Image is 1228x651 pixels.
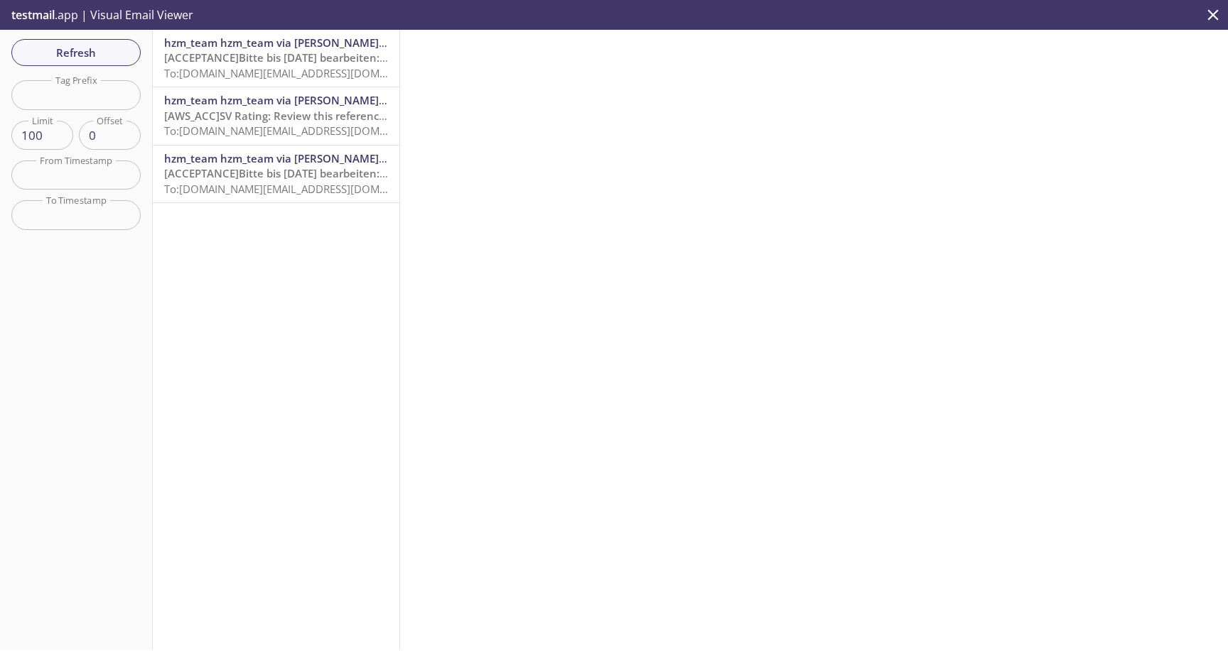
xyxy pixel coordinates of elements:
span: [AWS_ACC]SV Rating: Review this reference by [DATE]T14:53:36.748+0200 [164,109,540,123]
span: [ACCEPTANCE]Bitte bis [DATE] bearbeiten: Abschlusszeugnis für [PERSON_NAME] [164,50,577,65]
div: hzm_team hzm_team via [PERSON_NAME] Manager[AWS_ACC]SV Rating: Review this reference by [DATE]T14... [153,87,399,144]
span: To: [DOMAIN_NAME][EMAIL_ADDRESS][DOMAIN_NAME] [164,124,434,138]
span: To: [DOMAIN_NAME][EMAIL_ADDRESS][DOMAIN_NAME] [164,182,434,196]
span: hzm_team hzm_team via [PERSON_NAME] Manager [164,151,428,165]
span: [ACCEPTANCE]Bitte bis [DATE] bearbeiten: Abschlusszeugnis für [PERSON_NAME] [164,166,577,180]
div: hzm_team hzm_team via [PERSON_NAME] Manager[ACCEPTANCE]Bitte bis [DATE] bearbeiten: Abschlusszeug... [153,146,399,202]
button: Refresh [11,39,141,66]
span: hzm_team hzm_team via [PERSON_NAME] Manager [164,35,428,50]
div: hzm_team hzm_team via [PERSON_NAME] Manager[ACCEPTANCE]Bitte bis [DATE] bearbeiten: Abschlusszeug... [153,30,399,87]
span: To: [DOMAIN_NAME][EMAIL_ADDRESS][DOMAIN_NAME] [164,66,434,80]
span: testmail [11,7,55,23]
span: Refresh [23,43,129,62]
nav: emails [153,30,399,203]
span: hzm_team hzm_team via [PERSON_NAME] Manager [164,93,428,107]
